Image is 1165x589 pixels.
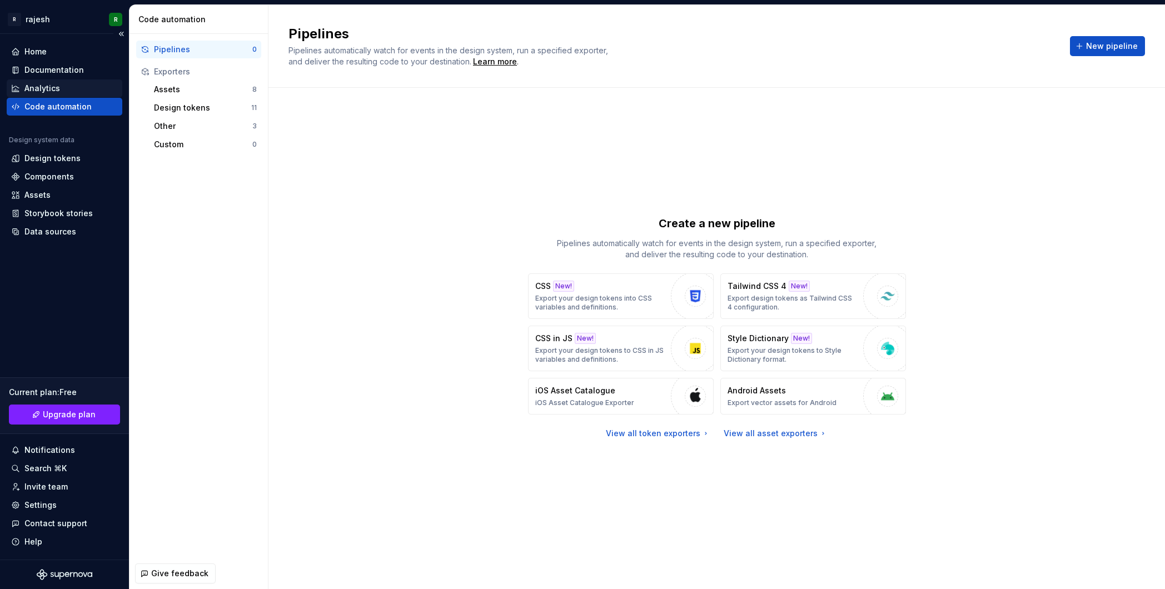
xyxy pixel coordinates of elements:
[154,66,257,77] div: Exporters
[7,204,122,222] a: Storybook stories
[24,153,81,164] div: Design tokens
[535,294,665,312] p: Export your design tokens into CSS variables and definitions.
[7,168,122,186] a: Components
[43,409,96,420] span: Upgrade plan
[252,140,257,149] div: 0
[7,441,122,459] button: Notifications
[251,103,257,112] div: 11
[473,56,517,67] a: Learn more
[24,463,67,474] div: Search ⌘K
[553,281,574,292] div: New!
[135,563,216,583] button: Give feedback
[24,64,84,76] div: Documentation
[535,398,634,407] p: iOS Asset Catalogue Exporter
[114,15,118,24] div: R
[7,478,122,496] a: Invite team
[724,428,828,439] a: View all asset exporters
[471,58,519,66] span: .
[728,281,786,292] p: Tailwind CSS 4
[24,171,74,182] div: Components
[9,405,120,425] button: Upgrade plan
[528,273,714,319] button: CSSNew!Export your design tokens into CSS variables and definitions.
[154,121,252,132] div: Other
[288,46,610,66] span: Pipelines automatically watch for events in the design system, run a specified exporter, and deli...
[154,139,252,150] div: Custom
[1086,41,1138,52] span: New pipeline
[24,189,51,201] div: Assets
[24,226,76,237] div: Data sources
[535,333,572,344] p: CSS in JS
[8,13,21,26] div: R
[24,518,87,529] div: Contact support
[154,102,251,113] div: Design tokens
[136,41,261,58] button: Pipelines0
[1070,36,1145,56] button: New pipeline
[7,79,122,97] a: Analytics
[24,536,42,547] div: Help
[7,186,122,204] a: Assets
[9,387,120,398] div: Current plan : Free
[154,84,252,95] div: Assets
[728,333,789,344] p: Style Dictionary
[7,460,122,477] button: Search ⌘K
[728,294,858,312] p: Export design tokens as Tailwind CSS 4 configuration.
[150,81,261,98] button: Assets8
[288,25,1057,43] h2: Pipelines
[7,515,122,532] button: Contact support
[7,533,122,551] button: Help
[535,385,615,396] p: iOS Asset Catalogue
[252,45,257,54] div: 0
[606,428,710,439] a: View all token exporters
[728,346,858,364] p: Export your design tokens to Style Dictionary format.
[151,568,208,579] span: Give feedback
[24,208,93,219] div: Storybook stories
[37,569,92,580] svg: Supernova Logo
[24,500,57,511] div: Settings
[550,238,884,260] p: Pipelines automatically watch for events in the design system, run a specified exporter, and deli...
[150,99,261,117] button: Design tokens11
[26,14,50,25] div: rajesh
[113,26,129,42] button: Collapse sidebar
[7,43,122,61] a: Home
[252,85,257,94] div: 8
[24,83,60,94] div: Analytics
[7,149,122,167] a: Design tokens
[7,223,122,241] a: Data sources
[7,496,122,514] a: Settings
[789,281,810,292] div: New!
[252,122,257,131] div: 3
[720,273,906,319] button: Tailwind CSS 4New!Export design tokens as Tailwind CSS 4 configuration.
[24,481,68,492] div: Invite team
[720,378,906,415] button: Android AssetsExport vector assets for Android
[575,333,596,344] div: New!
[7,98,122,116] a: Code automation
[528,378,714,415] button: iOS Asset CatalogueiOS Asset Catalogue Exporter
[535,346,665,364] p: Export your design tokens to CSS in JS variables and definitions.
[24,445,75,456] div: Notifications
[535,281,551,292] p: CSS
[2,7,127,31] button: RrajeshR
[728,385,786,396] p: Android Assets
[150,117,261,135] button: Other3
[154,44,252,55] div: Pipelines
[528,326,714,371] button: CSS in JSNew!Export your design tokens to CSS in JS variables and definitions.
[720,326,906,371] button: Style DictionaryNew!Export your design tokens to Style Dictionary format.
[138,14,263,25] div: Code automation
[791,333,812,344] div: New!
[9,136,74,144] div: Design system data
[659,216,775,231] p: Create a new pipeline
[150,136,261,153] button: Custom0
[7,61,122,79] a: Documentation
[728,398,837,407] p: Export vector assets for Android
[24,101,92,112] div: Code automation
[24,46,47,57] div: Home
